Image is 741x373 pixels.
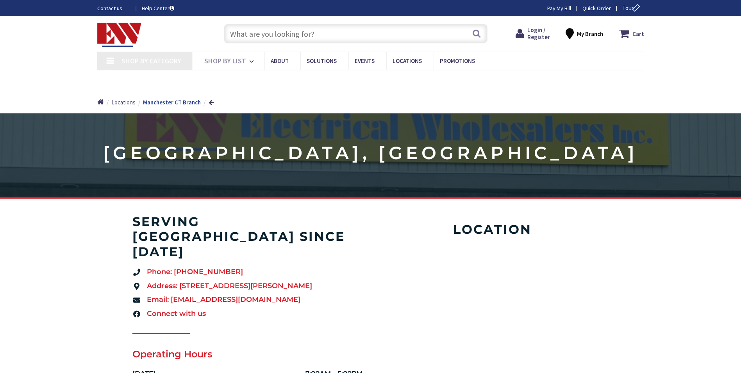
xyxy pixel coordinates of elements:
[307,57,337,65] span: Solutions
[440,57,475,65] span: Promotions
[132,281,363,291] a: Address: [STREET_ADDRESS][PERSON_NAME]
[271,57,289,65] span: About
[121,56,181,65] span: Shop By Category
[145,309,206,319] span: Connect with us
[132,267,363,277] a: Phone: [PHONE_NUMBER]
[111,98,136,106] a: Locations
[632,27,644,41] strong: Cart
[145,281,312,291] span: Address: [STREET_ADDRESS][PERSON_NAME]
[527,26,550,41] span: Login / Register
[566,27,603,41] div: My Branch
[145,295,300,305] span: Email: [EMAIL_ADDRESS][DOMAIN_NAME]
[145,267,243,277] span: Phone: [PHONE_NUMBER]
[97,23,142,47] img: Electrical Wholesalers, Inc.
[577,30,603,38] strong: My Branch
[516,27,550,41] a: Login / Register
[143,99,201,106] strong: Manchester CT Branch
[393,57,422,65] span: Locations
[622,4,642,12] span: Tour
[142,4,174,12] a: Help Center
[224,24,487,43] input: What are you looking for?
[132,295,363,305] a: Email: [EMAIL_ADDRESS][DOMAIN_NAME]
[582,4,611,12] a: Quick Order
[355,57,375,65] span: Events
[97,4,129,12] a: Contact us
[132,214,363,259] h4: serving [GEOGRAPHIC_DATA] since [DATE]
[619,27,644,41] a: Cart
[132,348,363,361] h2: Operating Hours
[547,4,571,12] a: Pay My Bill
[386,222,599,237] h4: Location
[132,309,363,319] a: Connect with us
[204,56,246,65] span: Shop By List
